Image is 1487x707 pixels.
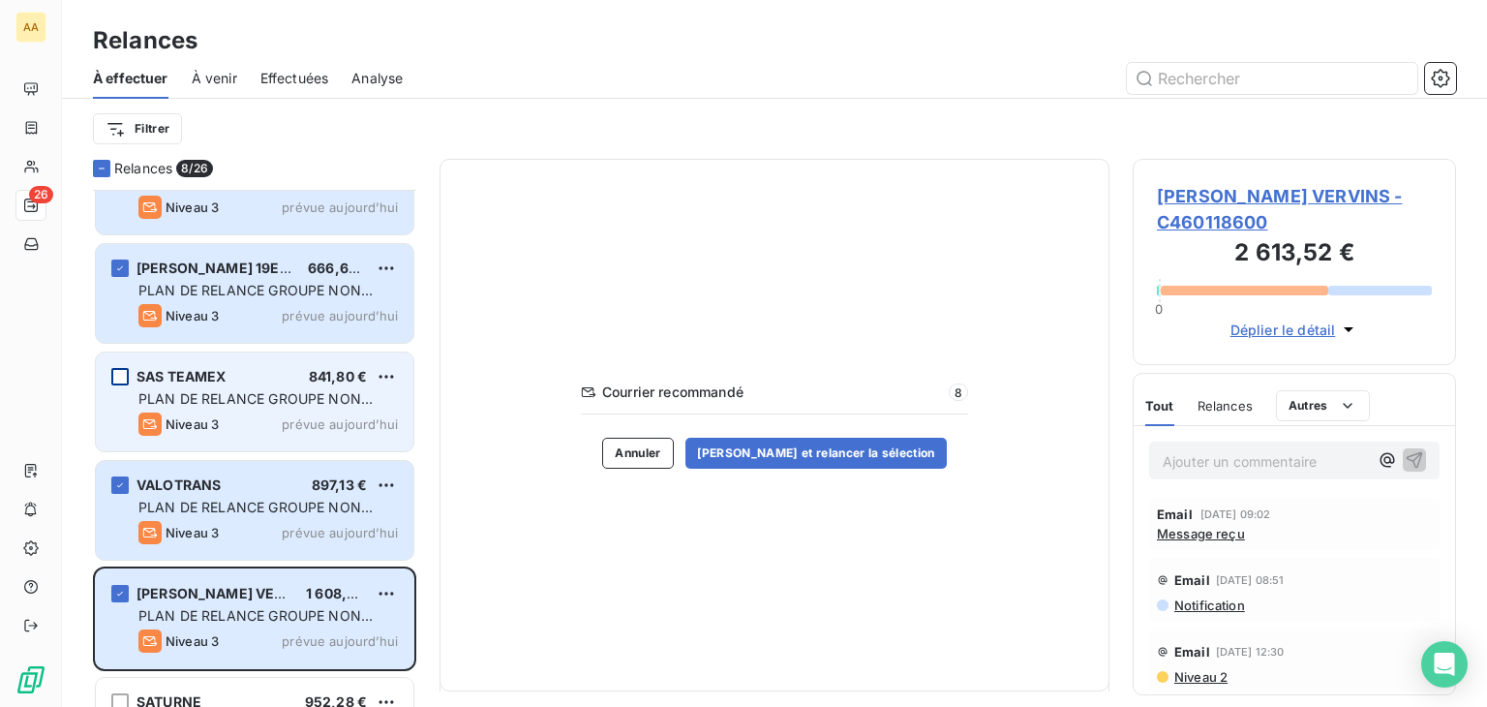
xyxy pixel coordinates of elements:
[93,23,197,58] h3: Relances
[137,368,227,384] span: SAS TEAMEX
[138,390,373,426] span: PLAN DE RELANCE GROUPE NON AUTOMATIQUE
[602,383,943,402] span: Courrier recommandé
[1155,301,1163,317] span: 0
[15,664,46,695] img: Logo LeanPay
[93,190,416,707] div: grid
[1216,646,1285,658] span: [DATE] 12:30
[1200,508,1271,520] span: [DATE] 09:02
[1174,644,1210,660] span: Email
[176,160,213,177] span: 8/ 26
[166,200,219,215] span: Niveau 3
[166,308,219,323] span: Niveau 3
[282,200,398,215] span: prévue aujourd’hui
[685,438,947,469] button: [PERSON_NAME] et relancer la sélection
[15,12,46,43] div: AA
[282,308,398,323] span: prévue aujourd’hui
[602,438,673,469] button: Annuler
[1276,390,1370,421] button: Autres
[1230,320,1336,340] span: Déplier le détail
[1172,669,1228,685] span: Niveau 2
[114,159,172,178] span: Relances
[138,499,373,535] span: PLAN DE RELANCE GROUPE NON AUTOMATIQUE
[1127,63,1417,94] input: Rechercher
[282,416,398,432] span: prévue aujourd’hui
[93,113,182,144] button: Filtrer
[1157,526,1245,541] span: Message reçu
[282,633,398,649] span: prévue aujourd’hui
[1174,572,1210,588] span: Email
[137,585,317,601] span: [PERSON_NAME] VERVINS
[1145,398,1174,414] span: Tout
[137,260,301,276] span: [PERSON_NAME] 19EME
[192,69,237,88] span: À venir
[29,186,53,203] span: 26
[93,69,168,88] span: À effectuer
[1157,507,1193,522] span: Email
[949,384,968,401] span: 8
[309,368,367,384] span: 841,80 €
[1421,641,1468,688] div: Open Intercom Messenger
[1157,183,1432,235] span: [PERSON_NAME] VERVINS - C460118600
[1198,398,1253,414] span: Relances
[1216,574,1285,586] span: [DATE] 08:51
[137,476,221,493] span: VALOTRANS
[1172,598,1245,613] span: Notification
[308,260,370,276] span: 666,68 €
[1225,319,1365,341] button: Déplier le détail
[138,607,373,643] span: PLAN DE RELANCE GROUPE NON AUTOMATIQUE
[306,585,378,601] span: 1 608,60 €
[166,525,219,540] span: Niveau 3
[166,633,219,649] span: Niveau 3
[166,416,219,432] span: Niveau 3
[138,282,373,318] span: PLAN DE RELANCE GROUPE NON AUTOMATIQUE
[1157,235,1432,274] h3: 2 613,52 €
[312,476,367,493] span: 897,13 €
[260,69,329,88] span: Effectuées
[282,525,398,540] span: prévue aujourd’hui
[351,69,403,88] span: Analyse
